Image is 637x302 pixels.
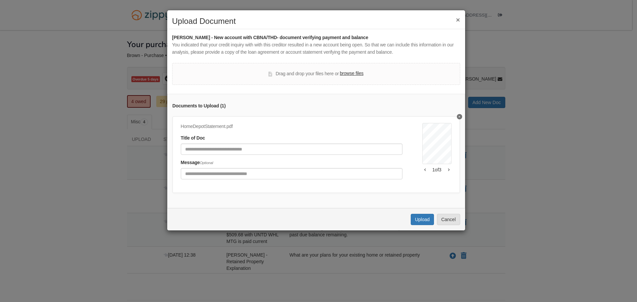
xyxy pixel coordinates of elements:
div: You indicated that your credit inquiry with with this creditor resulted in a new account being op... [172,41,460,56]
div: [PERSON_NAME] - New account with CBNA/THD- document verifying payment and balance [172,34,460,41]
label: Message [181,159,213,166]
button: Cancel [437,214,460,225]
div: Documents to Upload ( 1 ) [173,102,460,110]
h2: Upload Document [172,17,460,26]
button: Delete undefined [457,114,462,119]
button: Upload [411,214,434,225]
input: Document Title [181,144,402,155]
label: browse files [340,70,363,77]
label: Title of Doc [181,135,205,142]
input: Include any comments on this document [181,168,402,179]
div: Drag and drop your files here or [268,70,363,78]
div: HomeDepotStatement.pdf [181,123,402,130]
div: 1 of 3 [422,166,452,173]
span: Optional [200,161,213,165]
button: × [456,16,460,23]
